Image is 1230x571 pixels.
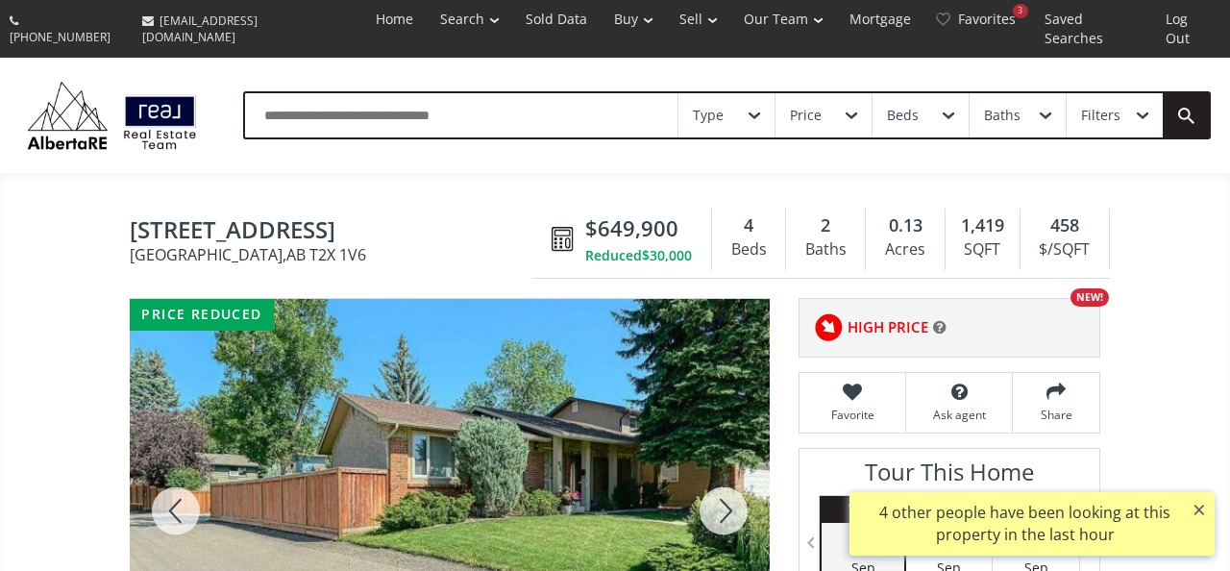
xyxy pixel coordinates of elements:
div: price reduced [130,299,274,331]
div: 2 [796,213,855,238]
img: rating icon [809,309,848,347]
div: NEW! [1070,288,1109,307]
span: $649,900 [585,213,678,243]
div: Type [693,109,724,122]
span: 03 [822,528,904,555]
span: Ask agent [916,407,1002,423]
div: Price [790,109,822,122]
div: Beds [887,109,919,122]
div: $/SQFT [1030,236,1099,264]
div: 3 [1013,4,1028,18]
div: 0.13 [875,213,934,238]
button: × [1184,492,1215,527]
span: [EMAIL_ADDRESS][DOMAIN_NAME] [142,12,258,45]
div: Reduced [585,246,692,265]
div: Filters [1081,109,1120,122]
span: $30,000 [642,246,692,265]
div: Beds [722,236,775,264]
div: 4 [722,213,775,238]
div: Baths [796,236,855,264]
span: Favorite [809,407,896,423]
div: Acres [875,236,934,264]
span: 1,419 [961,213,1004,238]
span: [GEOGRAPHIC_DATA] , AB T2X 1V6 [130,247,542,262]
img: Logo [19,77,205,154]
div: Wed [822,496,904,523]
div: 4 other people have been looking at this property in the last hour [859,502,1191,546]
div: SQFT [955,236,1010,264]
div: 458 [1030,213,1099,238]
h3: Tour This Home [819,459,1080,495]
span: [PHONE_NUMBER] [10,29,111,45]
span: Share [1022,407,1090,423]
a: [EMAIL_ADDRESS][DOMAIN_NAME] [133,3,357,55]
span: 84 Sunmount Close SE [130,217,542,247]
div: Baths [984,109,1021,122]
span: HIGH PRICE [848,317,928,337]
